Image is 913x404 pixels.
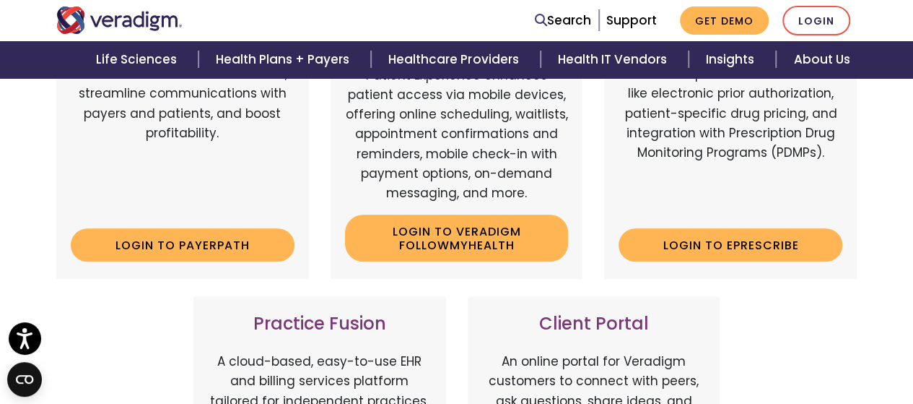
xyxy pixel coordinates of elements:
[208,314,432,335] h3: Practice Fusion
[619,25,842,217] p: A comprehensive solution that simplifies prescribing for healthcare providers with features like ...
[345,46,569,204] p: Veradigm FollowMyHealth's Mobile Patient Experience enhances patient access via mobile devices, o...
[680,7,769,35] a: Get Demo
[636,300,896,387] iframe: Drift Chat Widget
[71,25,294,217] p: Web-based, user-friendly solutions that help providers and practice administrators enhance revenu...
[535,11,591,30] a: Search
[198,41,371,78] a: Health Plans + Payers
[482,314,706,335] h3: Client Portal
[71,228,294,262] a: Login to Payerpath
[79,41,198,78] a: Life Sciences
[7,362,42,397] button: Open CMP widget
[776,41,867,78] a: About Us
[606,12,657,29] a: Support
[541,41,689,78] a: Health IT Vendors
[345,215,569,262] a: Login to Veradigm FollowMyHealth
[619,228,842,262] a: Login to ePrescribe
[56,7,183,34] img: Veradigm logo
[782,6,850,35] a: Login
[689,41,776,78] a: Insights
[371,41,540,78] a: Healthcare Providers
